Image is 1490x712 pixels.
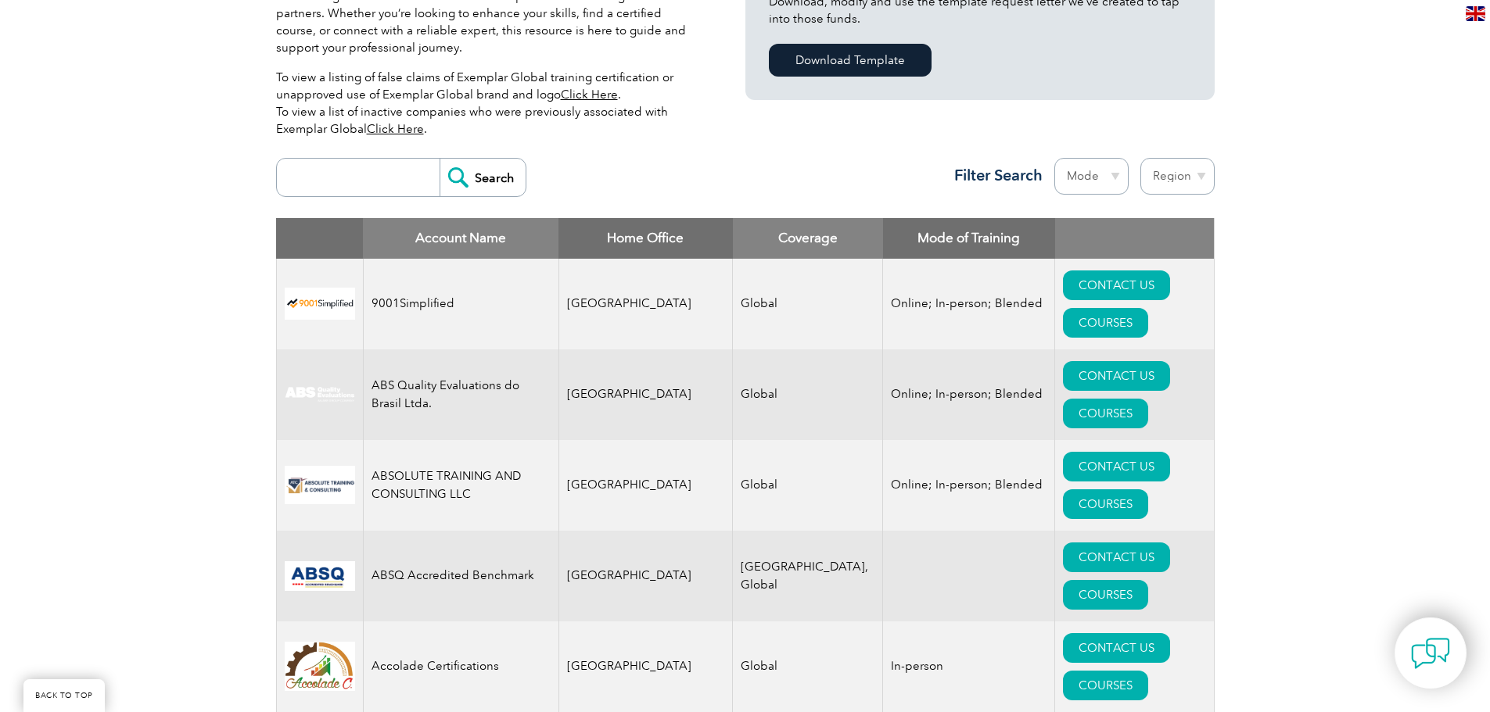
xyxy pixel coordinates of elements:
td: 9001Simplified [363,259,558,349]
a: CONTACT US [1063,633,1170,663]
th: Account Name: activate to sort column descending [363,218,558,259]
a: COURSES [1063,671,1148,700]
td: ABSQ Accredited Benchmark [363,531,558,621]
td: Accolade Certifications [363,621,558,712]
a: COURSES [1063,308,1148,338]
img: cc24547b-a6e0-e911-a812-000d3a795b83-logo.png [285,561,355,591]
a: Click Here [367,122,424,136]
a: BACK TO TOP [23,679,105,712]
td: In-person [883,621,1055,712]
th: Mode of Training: activate to sort column ascending [883,218,1055,259]
a: COURSES [1063,580,1148,610]
td: [GEOGRAPHIC_DATA] [558,531,733,621]
a: COURSES [1063,399,1148,428]
a: Download Template [769,44,932,77]
p: To view a listing of false claims of Exemplar Global training certification or unapproved use of ... [276,69,698,138]
th: : activate to sort column ascending [1055,218,1214,259]
td: [GEOGRAPHIC_DATA], Global [733,531,883,621]
h3: Filter Search [945,166,1043,185]
td: Global [733,259,883,349]
a: CONTACT US [1063,542,1170,572]
td: [GEOGRAPHIC_DATA] [558,259,733,349]
td: [GEOGRAPHIC_DATA] [558,440,733,531]
a: CONTACT US [1063,270,1170,300]
a: CONTACT US [1063,361,1170,391]
img: c92924ac-d9bc-ea11-a814-000d3a79823d-logo.jpg [285,386,355,403]
td: [GEOGRAPHIC_DATA] [558,349,733,440]
a: COURSES [1063,489,1148,519]
td: ABSOLUTE TRAINING AND CONSULTING LLC [363,440,558,531]
td: Global [733,349,883,440]
img: contact-chat.png [1411,634,1450,673]
input: Search [440,159,526,196]
td: Global [733,621,883,712]
th: Coverage: activate to sort column ascending [733,218,883,259]
a: Click Here [561,88,618,102]
td: Online; In-person; Blended [883,349,1055,440]
a: CONTACT US [1063,452,1170,481]
img: 1a94dd1a-69dd-eb11-bacb-002248159486-logo.jpg [285,642,355,691]
img: 16e092f6-eadd-ed11-a7c6-00224814fd52-logo.png [285,466,355,504]
th: Home Office: activate to sort column ascending [558,218,733,259]
td: ABS Quality Evaluations do Brasil Ltda. [363,349,558,440]
td: Global [733,440,883,531]
td: [GEOGRAPHIC_DATA] [558,621,733,712]
img: 37c9c059-616f-eb11-a812-002248153038-logo.png [285,288,355,320]
td: Online; In-person; Blended [883,259,1055,349]
img: en [1466,6,1485,21]
td: Online; In-person; Blended [883,440,1055,531]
